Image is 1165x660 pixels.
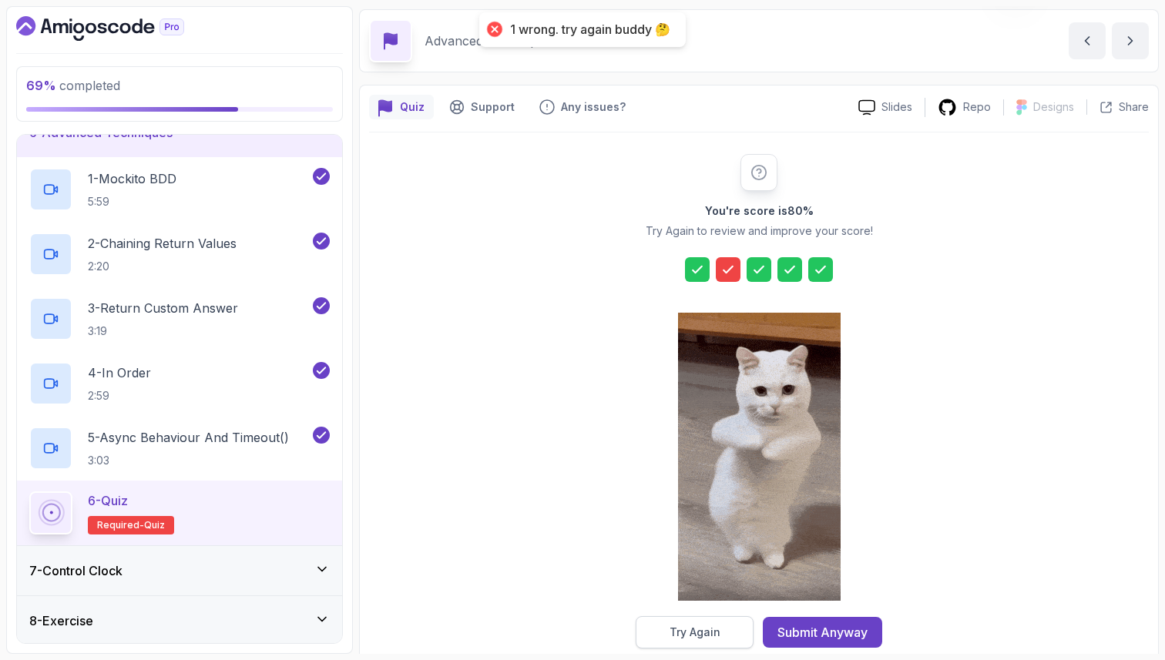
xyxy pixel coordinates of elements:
p: 6 - Quiz [88,491,128,510]
a: Dashboard [16,16,220,41]
button: quiz button [369,95,434,119]
p: Quiz [400,99,425,115]
p: Try Again to review and improve your score! [646,223,873,239]
h3: 7 - Control Clock [29,561,123,580]
p: Repo [963,99,991,115]
a: Repo [925,98,1003,117]
h2: You're score is 80 % [705,203,814,219]
p: Share [1119,99,1149,115]
button: Support button [440,95,524,119]
p: 4 - In Order [88,364,151,382]
div: Try Again [670,625,720,640]
button: 3-Return Custom Answer3:19 [29,297,330,340]
p: 5 - Async Behaviour And Timeout() [88,428,289,447]
p: 2 - Chaining Return Values [88,234,237,253]
span: quiz [144,519,165,531]
button: Try Again [636,616,754,648]
button: Submit Anyway [763,617,882,648]
p: 2:59 [88,388,151,404]
button: 2-Chaining Return Values2:20 [29,233,330,276]
p: 2:20 [88,259,237,274]
p: 3:03 [88,453,289,468]
p: Advanced Techniques [425,32,554,50]
button: next content [1112,22,1149,59]
div: Submit Anyway [777,623,868,642]
h3: 8 - Exercise [29,611,93,630]
a: Slides [846,99,925,116]
div: 1 wrong. try again buddy 🤔 [510,22,670,38]
p: Any issues? [561,99,626,115]
button: 5-Async Behaviour And Timeout()3:03 [29,427,330,470]
button: 7-Control Clock [17,546,342,595]
button: 6-QuizRequired-quiz [29,491,330,534]
button: 1-Mockito BDD5:59 [29,168,330,211]
p: Support [471,99,515,115]
img: cool-cat [678,313,841,601]
span: 69 % [26,78,56,93]
button: Share [1086,99,1149,115]
p: 3 - Return Custom Answer [88,299,238,317]
button: 4-In Order2:59 [29,362,330,405]
button: previous content [1069,22,1106,59]
span: completed [26,78,120,93]
p: 5:59 [88,194,176,209]
p: 1 - Mockito BDD [88,169,176,188]
span: Required- [97,519,144,531]
button: Feedback button [530,95,635,119]
p: Designs [1033,99,1074,115]
p: Slides [881,99,912,115]
p: 3:19 [88,323,238,339]
button: 8-Exercise [17,596,342,645]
